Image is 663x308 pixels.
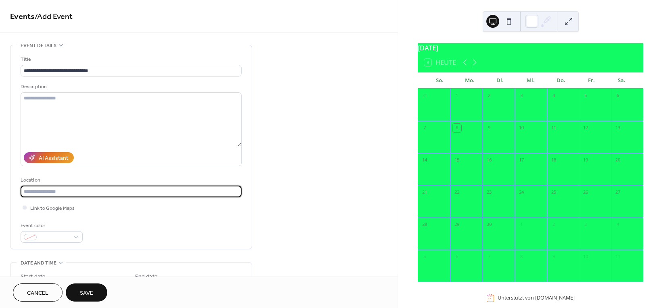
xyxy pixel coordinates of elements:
[549,220,558,229] div: 2
[581,252,590,261] div: 10
[485,156,494,165] div: 16
[581,91,590,100] div: 5
[515,72,546,89] div: Mi.
[613,188,622,197] div: 27
[517,124,526,132] div: 10
[549,188,558,197] div: 25
[517,188,526,197] div: 24
[80,289,93,298] span: Save
[613,91,622,100] div: 6
[420,188,429,197] div: 21
[66,283,107,302] button: Save
[10,9,35,25] a: Events
[517,156,526,165] div: 17
[535,294,575,301] a: [DOMAIN_NAME]
[576,72,607,89] div: Fr.
[549,124,558,132] div: 11
[452,188,461,197] div: 22
[21,41,56,50] span: Event details
[485,124,494,132] div: 9
[498,294,575,301] div: Unterstützt von
[420,91,429,100] div: 31
[613,220,622,229] div: 4
[13,283,63,302] button: Cancel
[485,252,494,261] div: 7
[452,252,461,261] div: 6
[546,72,576,89] div: Do.
[21,273,46,281] div: Start date
[135,273,158,281] div: End date
[452,220,461,229] div: 29
[21,221,81,230] div: Event color
[452,156,461,165] div: 15
[613,252,622,261] div: 11
[581,188,590,197] div: 26
[452,91,461,100] div: 1
[485,91,494,100] div: 2
[613,156,622,165] div: 20
[21,176,240,184] div: Location
[485,188,494,197] div: 23
[420,220,429,229] div: 28
[607,72,637,89] div: Sa.
[581,220,590,229] div: 3
[549,252,558,261] div: 9
[21,259,56,267] span: Date and time
[27,289,48,298] span: Cancel
[21,55,240,64] div: Title
[424,72,455,89] div: So.
[517,91,526,100] div: 3
[420,156,429,165] div: 14
[455,72,485,89] div: Mo.
[581,124,590,132] div: 12
[35,9,73,25] span: / Add Event
[452,124,461,132] div: 8
[21,83,240,91] div: Description
[517,220,526,229] div: 1
[39,154,68,163] div: AI Assistant
[24,152,74,163] button: AI Assistant
[420,124,429,132] div: 7
[581,156,590,165] div: 19
[549,91,558,100] div: 4
[30,204,75,213] span: Link to Google Maps
[420,252,429,261] div: 5
[613,124,622,132] div: 13
[485,220,494,229] div: 30
[418,43,643,53] div: [DATE]
[517,252,526,261] div: 8
[549,156,558,165] div: 18
[485,72,515,89] div: Di.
